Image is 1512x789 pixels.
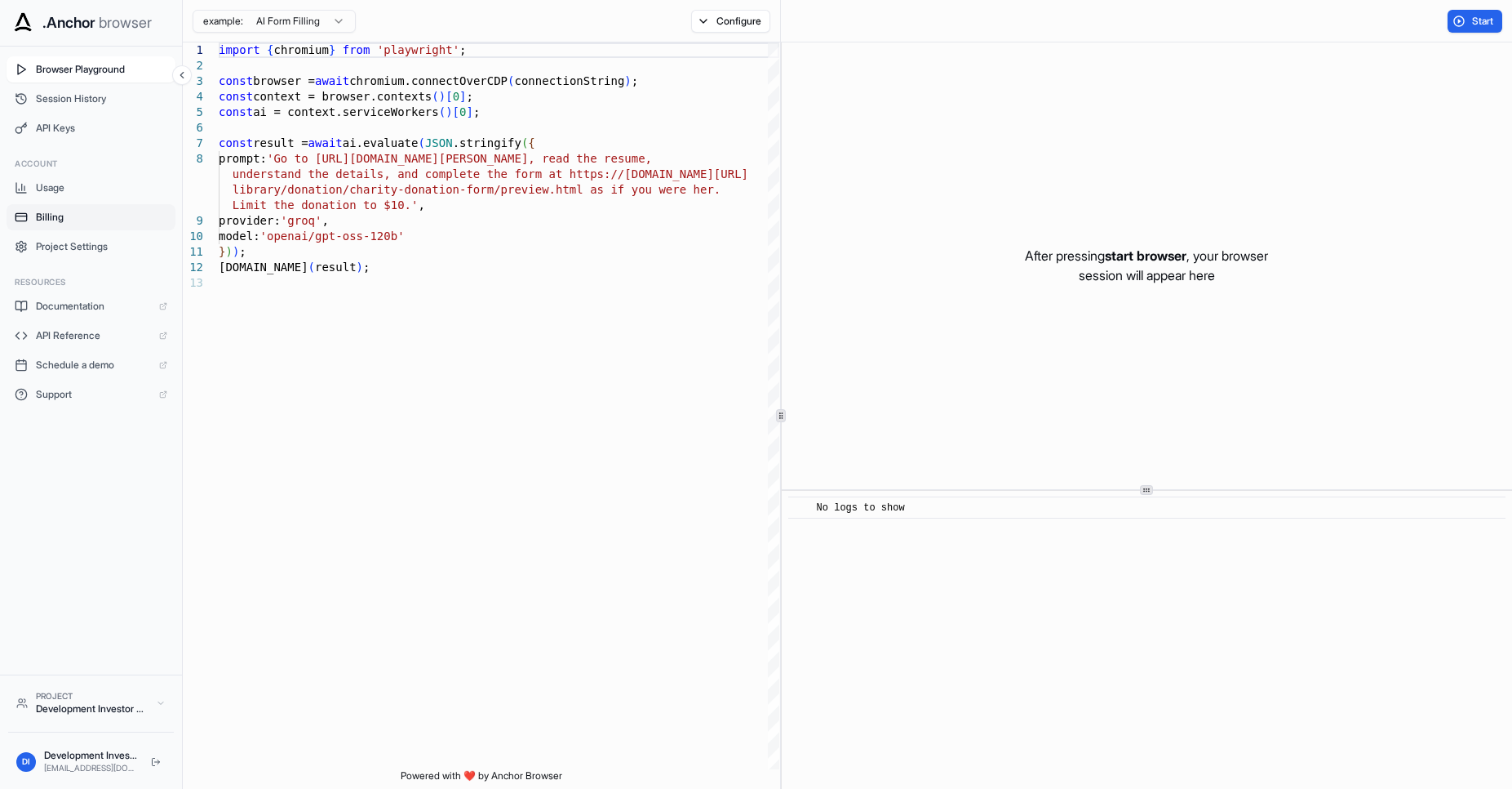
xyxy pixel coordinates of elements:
[817,502,905,514] span: No logs to show
[36,702,148,715] div: Development Investor Machine Project
[467,90,473,103] span: ;
[459,90,466,103] span: ]
[10,10,36,36] img: Anchor Icon
[466,105,472,118] span: ]
[796,500,805,516] span: ​
[183,244,203,260] div: 11
[36,122,167,135] span: API Keys
[576,167,748,181] span: ttps://[DOMAIN_NAME][URL]
[15,276,167,288] h3: Resources
[528,136,534,149] span: {
[260,230,405,243] span: 'openai/gpt-oss-120b'
[349,74,508,87] span: chromium.connectOverCDP
[357,261,363,274] span: )
[219,105,253,118] span: const
[203,15,243,28] span: example:
[321,214,328,227] span: ,
[315,261,357,274] span: result
[377,43,459,56] span: 'playwright'
[7,293,175,319] a: Documentation
[146,752,166,772] button: Logout
[99,11,152,34] span: browser
[219,90,253,103] span: const
[453,136,521,149] span: .stringify
[22,756,30,768] span: DI
[172,65,192,85] button: Collapse sidebar
[7,86,175,112] button: Session History
[36,300,151,313] span: Documentation
[183,89,203,105] div: 4
[7,115,175,141] button: API Keys
[36,690,148,702] div: Project
[273,43,328,56] span: chromium
[183,275,203,291] div: 13
[267,43,273,56] span: {
[183,58,203,74] div: 2
[44,749,138,762] div: Development Investor Machine
[459,43,466,56] span: ;
[42,11,95,34] span: .Anchor
[401,769,562,789] span: Powered with ❤️ by Anchor Browser
[8,684,174,722] button: ProjectDevelopment Investor Machine Project
[233,167,576,181] span: understand the details, and complete the form at h
[1448,10,1502,33] button: Start
[343,43,370,56] span: from
[473,105,480,118] span: ;
[453,105,459,118] span: [
[183,229,203,244] div: 10
[7,175,175,201] button: Usage
[7,323,175,349] a: API Reference
[183,213,203,229] div: 9
[15,158,167,170] h3: Account
[439,90,446,103] span: )
[425,136,453,149] span: JSON
[225,245,232,258] span: )
[267,152,556,165] span: 'Go to [URL][DOMAIN_NAME][PERSON_NAME], re
[1025,246,1268,285] p: After pressing , your browser session will appear here
[7,56,175,82] button: Browser Playground
[508,74,514,87] span: (
[253,136,308,149] span: result =
[281,214,322,227] span: 'groq'
[239,245,246,258] span: ;
[36,181,167,194] span: Usage
[36,63,167,76] span: Browser Playground
[219,74,253,87] span: const
[521,136,528,149] span: (
[253,105,439,118] span: ai = context.serviceWorkers
[233,183,576,196] span: library/donation/charity-donation-form/preview.htm
[253,90,432,103] span: context = browser.contexts
[183,74,203,89] div: 3
[308,136,343,149] span: await
[219,261,308,274] span: [DOMAIN_NAME]
[446,90,452,103] span: [
[691,10,770,33] button: Configure
[36,211,167,224] span: Billing
[219,43,260,56] span: import
[219,230,260,243] span: model:
[7,234,175,260] button: Project Settings
[418,136,424,149] span: (
[329,43,335,56] span: }
[183,42,203,58] div: 1
[36,92,167,105] span: Session History
[453,90,459,103] span: 0
[36,359,151,372] span: Schedule a demo
[556,152,652,165] span: ad the resume,
[446,105,452,118] span: )
[219,214,281,227] span: provider:
[7,352,175,378] a: Schedule a demo
[183,105,203,120] div: 5
[253,74,315,87] span: browser =
[36,388,151,401] span: Support
[439,105,446,118] span: (
[7,381,175,408] a: Support
[7,204,175,230] button: Billing
[308,261,315,274] span: (
[514,74,624,87] span: connectionString
[183,120,203,136] div: 6
[233,198,419,212] span: Limit the donation to $10.'
[219,152,267,165] span: prompt:
[459,105,466,118] span: 0
[1472,15,1495,28] span: Start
